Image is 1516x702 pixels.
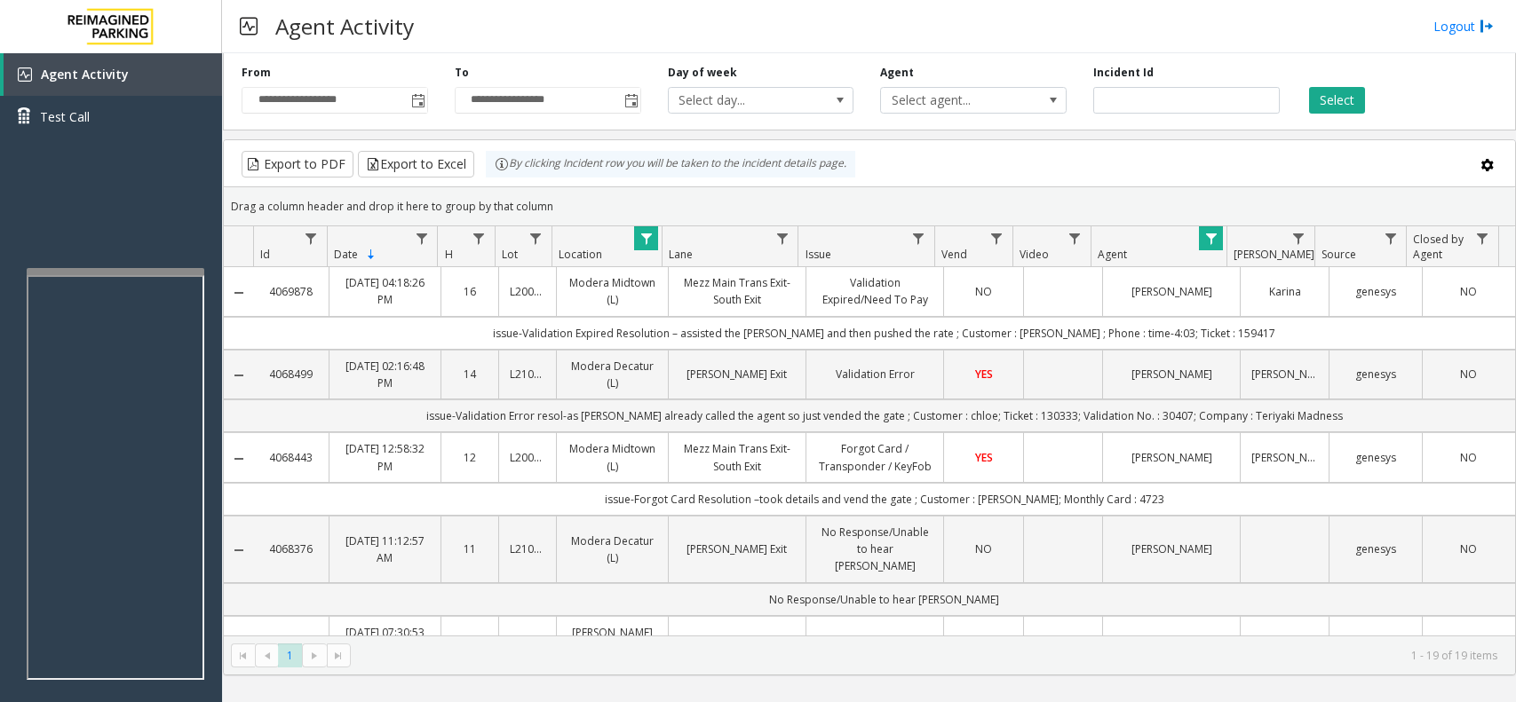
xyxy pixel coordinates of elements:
a: Validation Error [817,366,933,383]
div: Drag a column header and drop it here to group by that column [224,191,1515,222]
td: issue-Validation Error resol-as [PERSON_NAME] already called the agent so just vended the gate ; ... [254,399,1515,432]
a: Source Filter Menu [1378,226,1402,250]
a: NO [1433,283,1504,300]
a: YES [955,449,1012,466]
span: Id [260,247,270,262]
a: NO [1433,449,1504,466]
a: L20000500 [510,449,545,466]
a: Mezz Main Trans Exit- South Exit [679,274,795,308]
a: [PERSON_NAME] [1251,366,1318,383]
span: Lot [502,247,518,262]
a: 12 [452,449,488,466]
span: NO [975,284,992,299]
a: Location Filter Menu [634,226,658,250]
a: [PERSON_NAME] Town (L) [568,624,657,658]
img: infoIcon.svg [495,157,509,171]
a: Validation Expired/Need To Pay [817,274,933,308]
a: 19 [452,632,488,649]
span: Location [559,247,602,262]
a: [DATE] 07:30:53 PM [340,624,430,658]
a: Collapse Details [224,543,254,557]
td: No Response/Unable to hear [PERSON_NAME] [254,583,1515,616]
a: genesys [1340,366,1411,383]
a: YES [955,632,1012,649]
a: Lot Filter Menu [524,226,548,250]
span: YES [975,633,993,648]
span: Sortable [364,248,378,262]
span: [PERSON_NAME] [1234,247,1314,262]
a: Modera Decatur (L) [568,358,657,391]
a: [PERSON_NAME] [1114,366,1229,383]
a: Modera Midtown (L) [568,274,657,308]
a: 14 [452,366,488,383]
a: [PERSON_NAME] [1251,449,1318,466]
a: North EXIT [679,632,795,649]
a: genesys [1340,632,1411,649]
h3: Agent Activity [266,4,423,48]
a: [PERSON_NAME] [1114,449,1229,466]
span: NO [1460,284,1477,299]
a: Mezz Main Trans Exit- South Exit [679,440,795,474]
span: H [445,247,453,262]
button: Export to Excel [358,151,474,177]
span: Test Call [40,107,90,126]
span: NO [1460,450,1477,465]
a: L21093900 [510,540,545,557]
a: [PERSON_NAME] [1114,283,1229,300]
a: NO [1433,540,1504,557]
a: L20000500 [510,283,545,300]
a: NO [1433,632,1504,649]
a: Collapse Details [224,286,254,300]
a: NO [955,283,1012,300]
img: logout [1480,17,1494,35]
a: genesys [1340,449,1411,466]
a: Date Filter Menu [409,226,433,250]
a: Collapse Details [224,368,254,383]
div: By clicking Incident row you will be taken to the incident details page. [486,151,855,177]
a: 4068499 [265,366,318,383]
a: Modera Decatur (L) [568,532,657,566]
span: Lane [669,247,693,262]
a: genesys [1340,540,1411,557]
span: Video [1020,247,1049,262]
a: Video Filter Menu [1063,226,1087,250]
a: No Response/Unable to hear [PERSON_NAME] [817,524,933,575]
span: Select day... [669,88,816,113]
a: Id Filter Menu [299,226,323,250]
span: Select agent... [881,88,1028,113]
a: 4069878 [265,283,318,300]
a: [PERSON_NAME] [1114,632,1229,649]
kendo-pager-info: 1 - 19 of 19 items [361,648,1497,663]
span: NO [1460,541,1477,556]
span: YES [975,367,993,382]
a: 16 [452,283,488,300]
a: genesys [1340,283,1411,300]
a: [DATE] 04:18:26 PM [340,274,430,308]
a: YES [955,366,1012,383]
a: Modera Midtown (L) [568,440,657,474]
label: Agent [880,65,914,81]
a: [PERSON_NAME] Exit [679,540,795,557]
span: YES [975,450,993,465]
a: Parker Filter Menu [1287,226,1311,250]
span: Page 1 [278,643,302,667]
span: Issue [806,247,831,262]
a: Karina [1251,283,1318,300]
a: Issue Filter Menu [907,226,931,250]
img: pageIcon [240,4,258,48]
label: Incident Id [1093,65,1154,81]
a: [DATE] 02:16:48 PM [340,358,430,391]
span: Source [1322,247,1356,262]
a: NO [1433,366,1504,383]
a: 11 [452,540,488,557]
button: Export to PDF [242,151,353,177]
a: Logout [1433,17,1494,35]
a: Closed by Agent Filter Menu [1471,226,1495,250]
a: NO [955,540,1012,557]
span: NO [975,541,992,556]
button: Select [1309,87,1365,114]
span: Toggle popup [408,88,427,113]
a: 4068443 [265,449,318,466]
a: 4068376 [265,540,318,557]
a: L21088000 [510,632,545,649]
